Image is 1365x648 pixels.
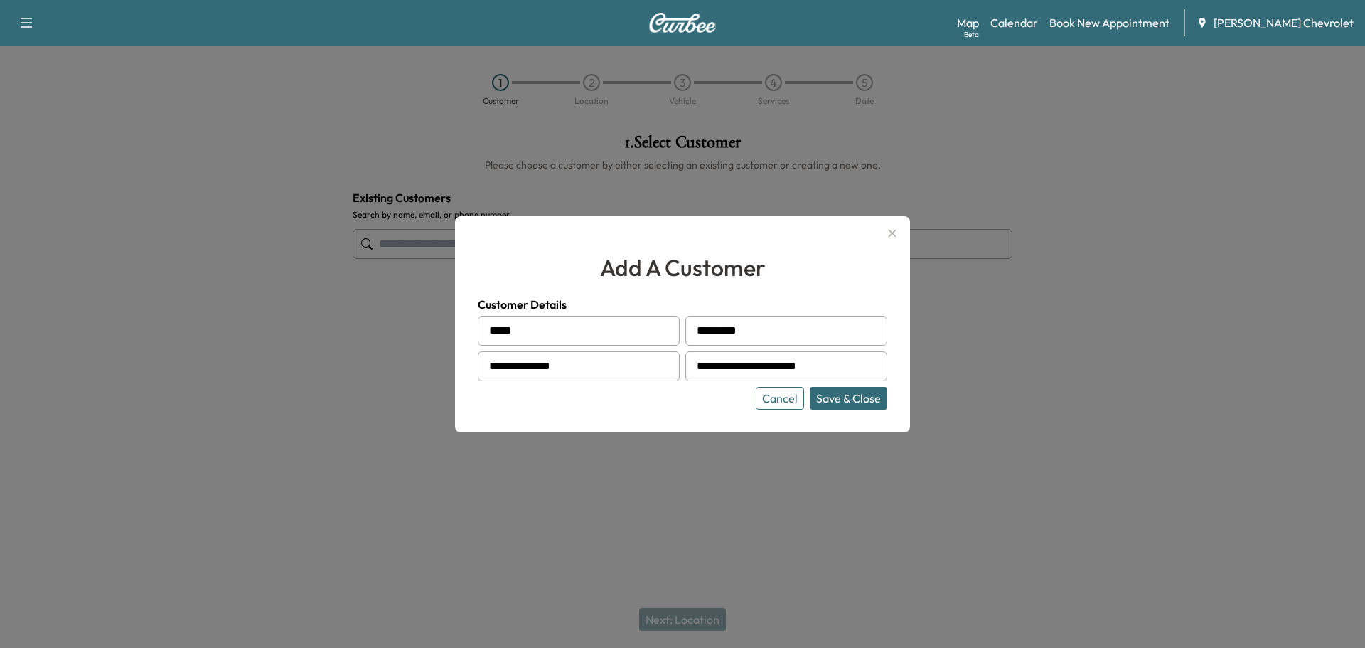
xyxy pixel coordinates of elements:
a: Calendar [990,14,1038,31]
h4: Customer Details [478,296,887,313]
div: Beta [964,29,979,40]
button: Save & Close [810,387,887,410]
button: Cancel [756,387,804,410]
img: Curbee Logo [648,13,717,33]
a: MapBeta [957,14,979,31]
span: [PERSON_NAME] Chevrolet [1214,14,1354,31]
h2: add a customer [478,250,887,285]
a: Book New Appointment [1049,14,1169,31]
